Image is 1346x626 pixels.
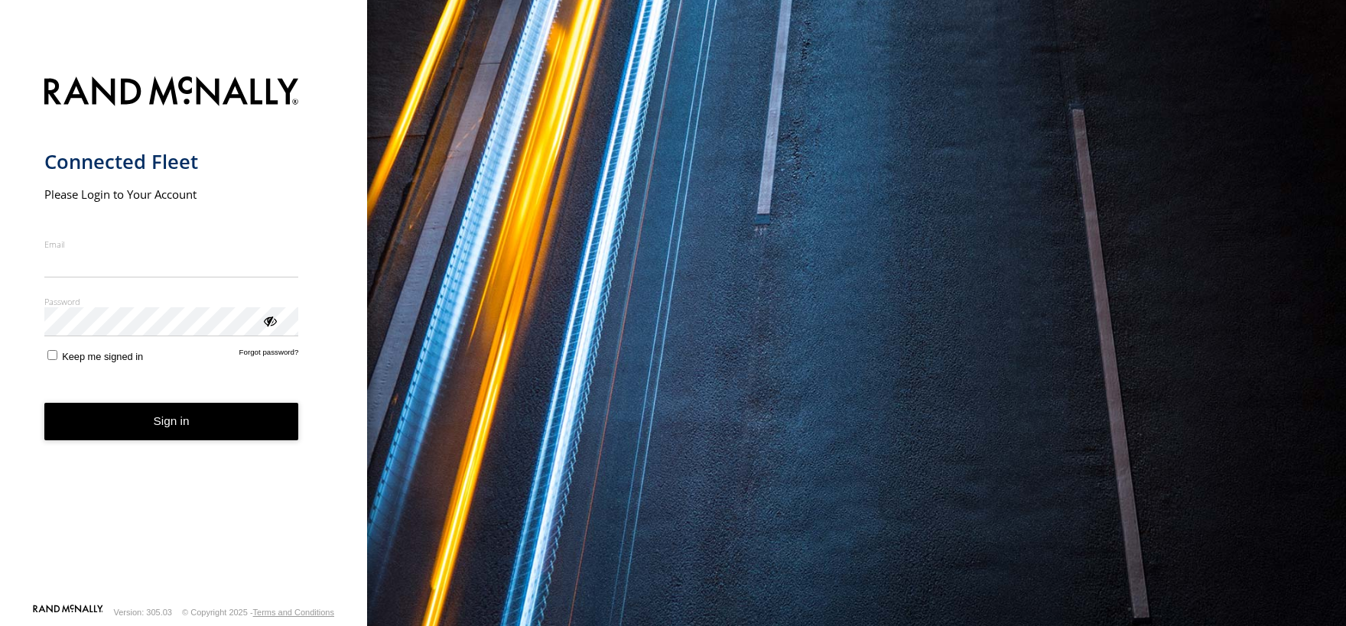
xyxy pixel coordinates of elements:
a: Terms and Conditions [253,608,334,617]
h2: Please Login to Your Account [44,187,299,202]
label: Email [44,238,299,250]
form: main [44,67,323,603]
a: Forgot password? [239,348,299,362]
img: Rand McNally [44,73,299,112]
span: Keep me signed in [62,351,143,362]
div: ViewPassword [262,313,277,328]
a: Visit our Website [33,605,103,620]
div: Version: 305.03 [114,608,172,617]
div: © Copyright 2025 - [182,608,334,617]
input: Keep me signed in [47,350,57,360]
h1: Connected Fleet [44,149,299,174]
label: Password [44,296,299,307]
button: Sign in [44,403,299,440]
